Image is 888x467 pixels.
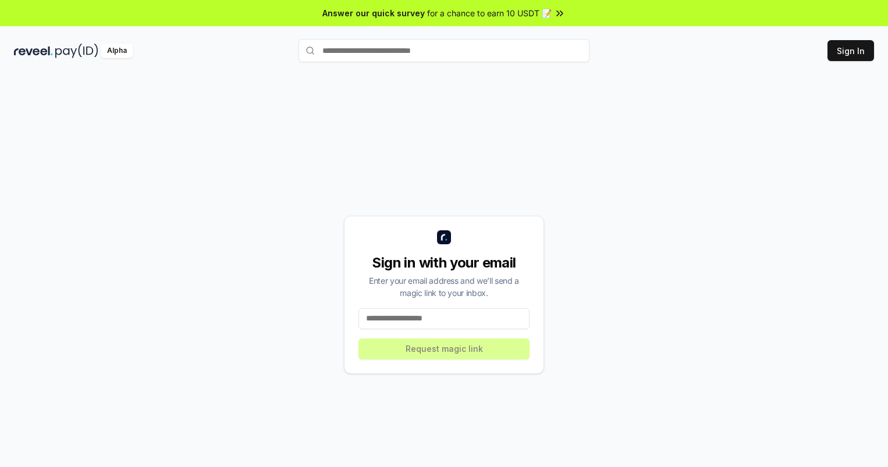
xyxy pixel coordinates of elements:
div: Sign in with your email [358,254,530,272]
div: Alpha [101,44,133,58]
span: for a chance to earn 10 USDT 📝 [427,7,552,19]
button: Sign In [827,40,874,61]
div: Enter your email address and we’ll send a magic link to your inbox. [358,275,530,299]
img: logo_small [437,230,451,244]
img: pay_id [55,44,98,58]
span: Answer our quick survey [322,7,425,19]
img: reveel_dark [14,44,53,58]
